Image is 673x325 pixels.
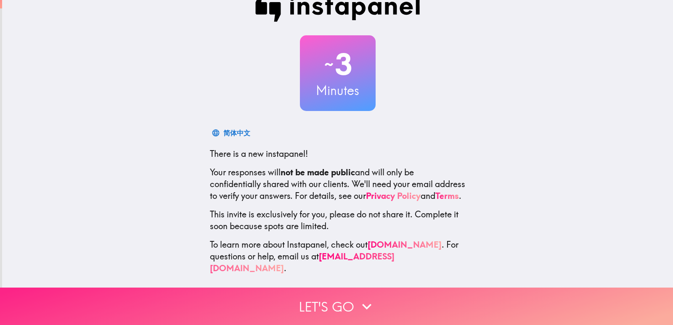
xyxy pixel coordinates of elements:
[366,190,421,201] a: Privacy Policy
[210,251,395,273] a: [EMAIL_ADDRESS][DOMAIN_NAME]
[210,148,308,159] span: There is a new instapanel!
[223,127,250,139] div: 简体中文
[281,167,355,177] b: not be made public
[210,124,254,141] button: 简体中文
[368,239,442,250] a: [DOMAIN_NAME]
[210,166,466,202] p: Your responses will and will only be confidentially shared with our clients. We'll need your emai...
[435,190,459,201] a: Terms
[300,82,376,99] h3: Minutes
[300,47,376,82] h2: 3
[210,209,466,232] p: This invite is exclusively for you, please do not share it. Complete it soon because spots are li...
[323,52,335,77] span: ~
[210,239,466,274] p: To learn more about Instapanel, check out . For questions or help, email us at .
